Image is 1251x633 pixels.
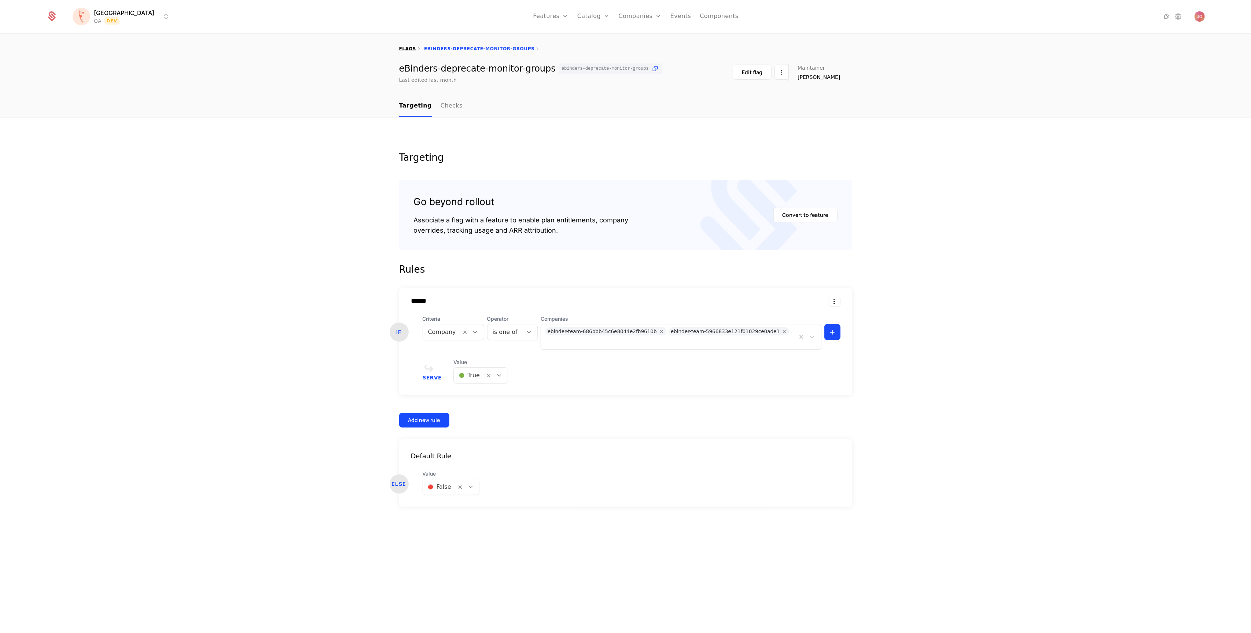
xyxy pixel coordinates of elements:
[399,451,852,461] div: Default Rule
[423,470,479,477] span: Value
[399,95,432,117] a: Targeting
[774,65,788,80] button: Select action
[399,46,416,51] a: flags
[1174,12,1183,21] a: Settings
[780,327,789,335] div: Remove ebinder-team-5966833e121f01029ce0ade1
[75,8,170,25] button: Select environment
[423,375,442,380] span: Serve
[657,327,666,335] div: Remove ebinder-team-686bbb45c6e8044e2fb9610b
[824,324,840,340] button: +
[399,153,852,162] div: Targeting
[414,215,629,236] div: Associate a flag with a feature to enable plan entitlements, company overrides, tracking usage an...
[73,8,90,25] img: Florence
[390,474,409,494] div: ELSE
[441,95,463,117] a: Checks
[408,416,440,424] div: Add new rule
[562,66,649,71] span: ebinders-deprecate-monitor-groups
[773,208,838,222] button: Convert to feature
[671,327,780,335] div: ebinder-team-5966833e121f01029ce0ade1
[399,63,662,74] div: eBinders-deprecate-monitor-groups
[399,76,457,84] div: Last edited last month
[390,323,409,342] div: IF
[399,413,449,428] button: Add new rule
[399,262,852,277] div: Rules
[94,17,102,25] div: QA
[104,17,119,25] span: Dev
[453,359,508,366] span: Value
[1195,11,1205,22] button: Open user button
[487,315,538,323] span: Operator
[541,315,821,323] span: Companies
[423,315,484,323] span: Criteria
[399,95,463,117] ul: Choose Sub Page
[1162,12,1171,21] a: Integrations
[414,194,629,209] div: Go beyond rollout
[733,65,772,80] button: Edit flag
[798,73,840,81] span: [PERSON_NAME]
[829,297,840,306] button: Select action
[548,327,657,335] div: ebinder-team-686bbb45c6e8044e2fb9610b
[399,95,852,117] nav: Main
[798,65,825,70] span: Maintainer
[1195,11,1205,22] img: Jelena Obradovic
[94,8,154,17] span: [GEOGRAPHIC_DATA]
[742,69,762,76] div: Edit flag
